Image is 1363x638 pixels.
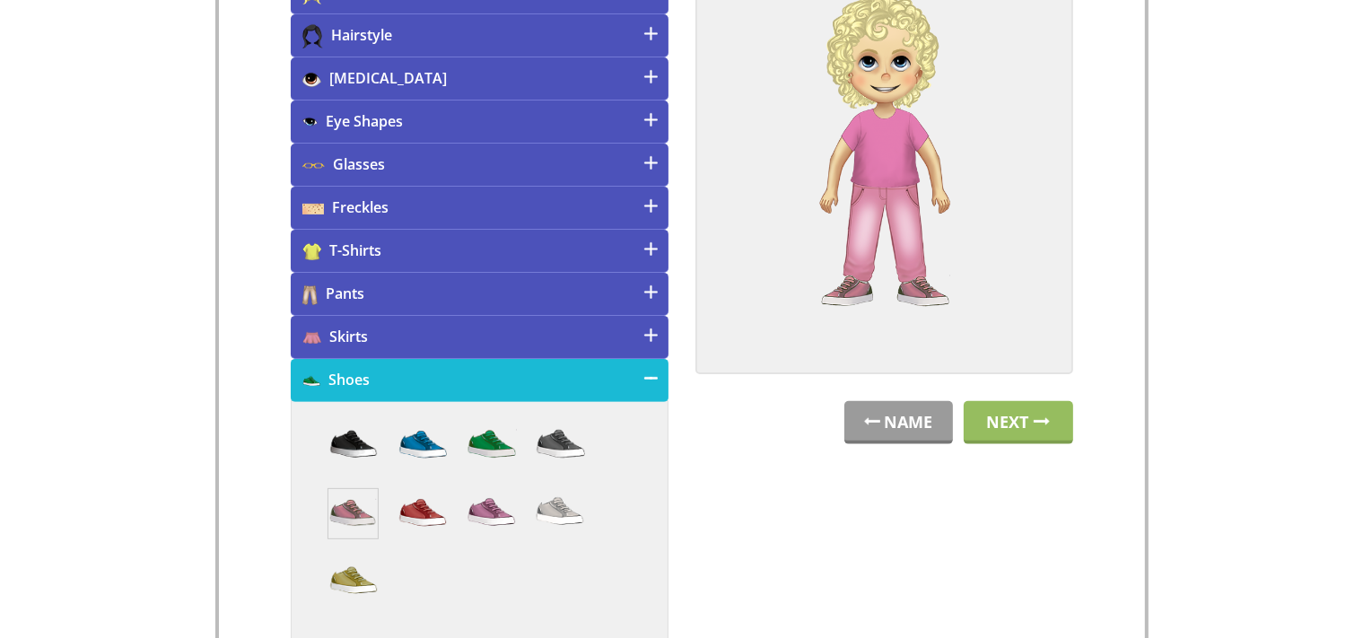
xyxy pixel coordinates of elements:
a: Next [964,401,1073,444]
h4: Shoes [291,359,668,402]
h4: Eye Shapes [291,101,668,144]
h4: T-Shirts [291,230,668,273]
h4: Hairstyle [291,14,668,57]
a: NAME [844,401,953,444]
h4: Glasses [291,144,668,187]
h4: [MEDICAL_DATA] [291,57,668,101]
h4: Pants [291,273,668,316]
h4: Freckles [291,187,668,230]
h4: Skirts [291,316,668,359]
